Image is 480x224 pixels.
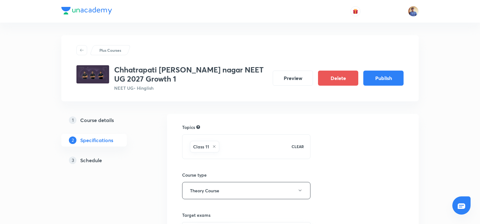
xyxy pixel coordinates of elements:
[80,136,113,144] h5: Specifications
[318,71,358,86] button: Delete
[80,116,114,124] h5: Course details
[182,212,310,218] h6: Target exams
[273,71,313,86] button: Preview
[76,65,109,83] img: 303c6ece4c9d49568dd2024f861e02ad.None
[114,65,268,83] h3: Chhatrapati [PERSON_NAME] nagar NEET UG 2027 Growth 1
[408,6,419,17] img: Bhushan BM
[99,47,121,53] p: Plus Courses
[61,7,112,14] img: Company Logo
[69,136,76,144] p: 2
[182,172,310,178] h6: Course type
[363,71,404,86] button: Publish
[196,124,200,130] div: Search for topics
[182,182,310,199] button: Theory Course
[61,7,112,16] a: Company Logo
[353,8,358,14] img: avatar
[69,157,76,164] p: 3
[292,144,304,149] p: CLEAR
[61,154,147,167] a: 3Schedule
[61,114,147,126] a: 1Course details
[350,6,360,16] button: avatar
[114,85,268,91] p: NEET UG • Hinglish
[193,143,209,150] h6: Class 11
[182,124,195,131] h6: Topics
[69,116,76,124] p: 1
[80,157,102,164] h5: Schedule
